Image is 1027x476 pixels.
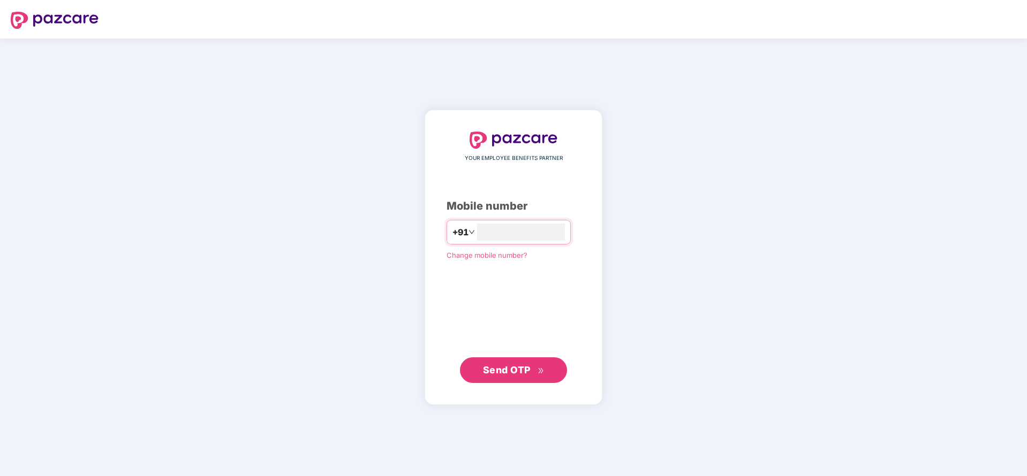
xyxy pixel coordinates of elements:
[11,12,99,29] img: logo
[470,132,557,149] img: logo
[469,229,475,235] span: down
[483,364,531,375] span: Send OTP
[460,357,567,383] button: Send OTPdouble-right
[538,367,545,374] span: double-right
[447,198,580,214] div: Mobile number
[447,251,527,259] a: Change mobile number?
[452,226,469,239] span: +91
[465,154,563,163] span: YOUR EMPLOYEE BENEFITS PARTNER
